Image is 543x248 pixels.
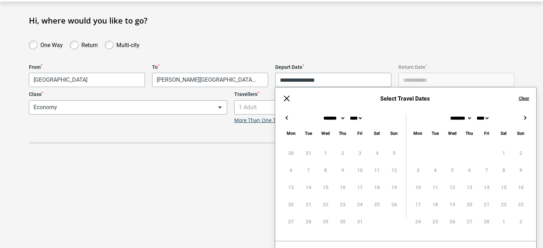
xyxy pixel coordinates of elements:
div: Saturday [368,129,385,137]
span: Melbourne, Australia [29,73,145,87]
label: Return [81,40,98,49]
a: More Than One Traveller? [234,117,296,123]
span: 1 Adult [234,100,432,115]
div: Thursday [334,129,351,137]
label: One Way [40,40,63,49]
label: Travellers [234,91,432,97]
label: To [152,64,268,70]
div: Sunday [385,129,402,137]
div: Friday [351,129,368,137]
button: Clear [518,95,529,102]
label: From [29,64,145,70]
div: Monday [409,129,426,137]
span: Florence, Italy [152,73,268,87]
div: Tuesday [426,129,443,137]
label: Depart Date [275,64,391,70]
div: Monday [282,129,300,137]
div: Tuesday [300,129,317,137]
div: Thursday [461,129,478,137]
h1: Hi, where would you like to go? [29,16,514,25]
div: Saturday [495,129,512,137]
div: Friday [478,129,495,137]
span: 1 Adult [235,101,432,114]
label: Class [29,91,227,97]
span: Economy [29,101,227,114]
span: Economy [29,100,227,115]
div: Sunday [512,129,529,137]
label: Multi-city [116,40,140,49]
h6: Select Travel Dates [298,95,511,102]
div: Wednesday [317,129,334,137]
button: → [521,113,529,122]
button: ← [282,113,291,122]
div: Wednesday [443,129,461,137]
